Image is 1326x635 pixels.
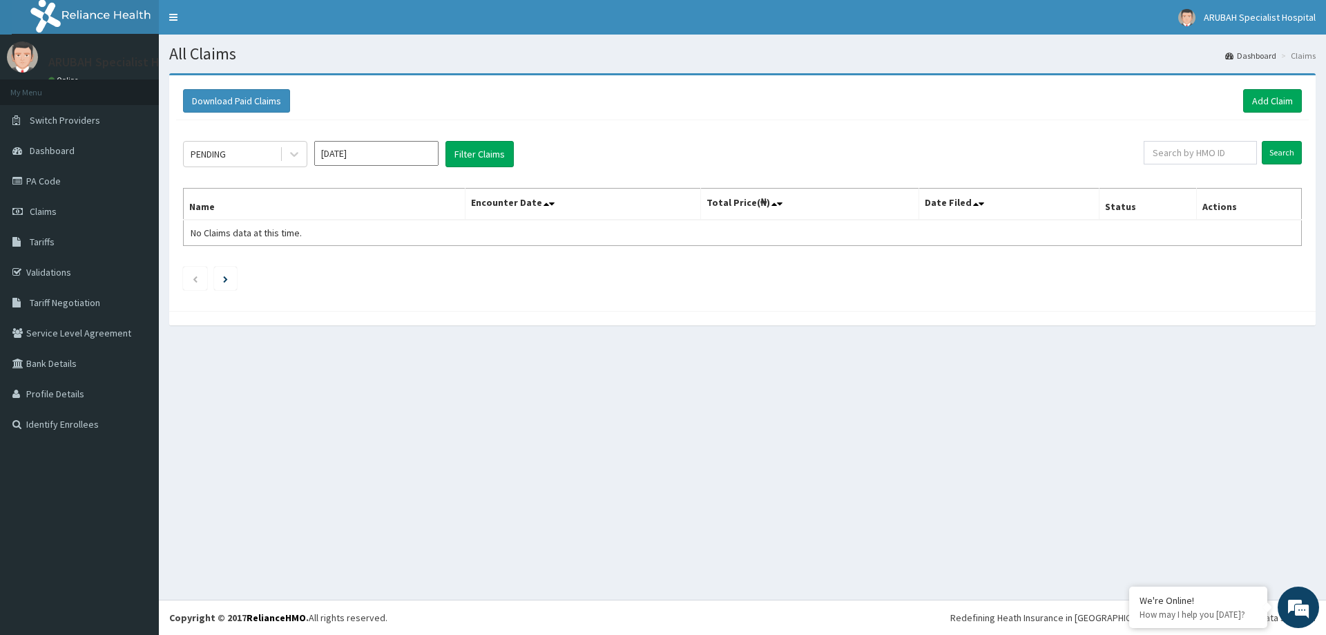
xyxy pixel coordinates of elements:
span: ARUBAH Specialist Hospital [1204,11,1316,23]
span: Tariffs [30,236,55,248]
span: Switch Providers [30,114,100,126]
button: Download Paid Claims [183,89,290,113]
a: Next page [223,272,228,285]
input: Search [1262,141,1302,164]
th: Total Price(₦) [700,189,919,220]
input: Search by HMO ID [1144,141,1257,164]
th: Name [184,189,465,220]
a: RelianceHMO [247,612,306,624]
a: Online [48,75,81,85]
input: Select Month and Year [314,141,439,166]
a: Previous page [192,272,198,285]
a: Dashboard [1225,50,1276,61]
span: Tariff Negotiation [30,296,100,309]
h1: All Claims [169,45,1316,63]
p: ARUBAH Specialist Hospital [48,56,197,68]
footer: All rights reserved. [159,600,1326,635]
strong: Copyright © 2017 . [169,612,309,624]
span: Dashboard [30,144,75,157]
button: Filter Claims [445,141,514,167]
p: How may I help you today? [1140,609,1257,620]
div: Redefining Heath Insurance in [GEOGRAPHIC_DATA] using Telemedicine and Data Science! [950,611,1316,625]
th: Encounter Date [465,189,700,220]
div: PENDING [191,147,226,161]
th: Actions [1196,189,1301,220]
span: No Claims data at this time. [191,227,302,239]
img: User Image [1178,9,1195,26]
th: Date Filed [919,189,1099,220]
div: We're Online! [1140,594,1257,607]
li: Claims [1278,50,1316,61]
th: Status [1099,189,1196,220]
img: User Image [7,41,38,73]
a: Add Claim [1243,89,1302,113]
span: Claims [30,205,57,218]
